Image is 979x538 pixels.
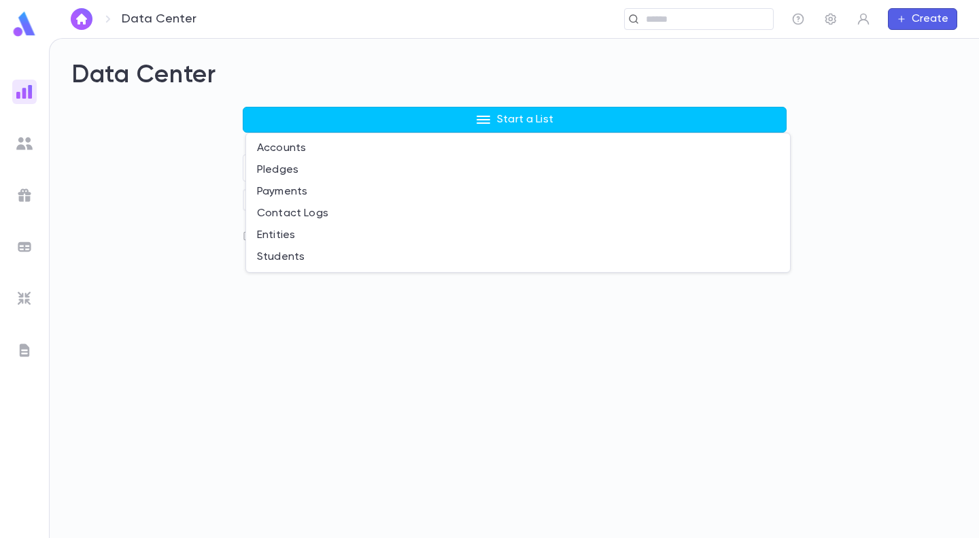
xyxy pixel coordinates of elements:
[246,137,790,159] li: Accounts
[246,246,790,268] li: Students
[246,159,790,181] li: Pledges
[246,203,790,224] li: Contact Logs
[246,181,790,203] li: Payments
[246,224,790,246] li: Entities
